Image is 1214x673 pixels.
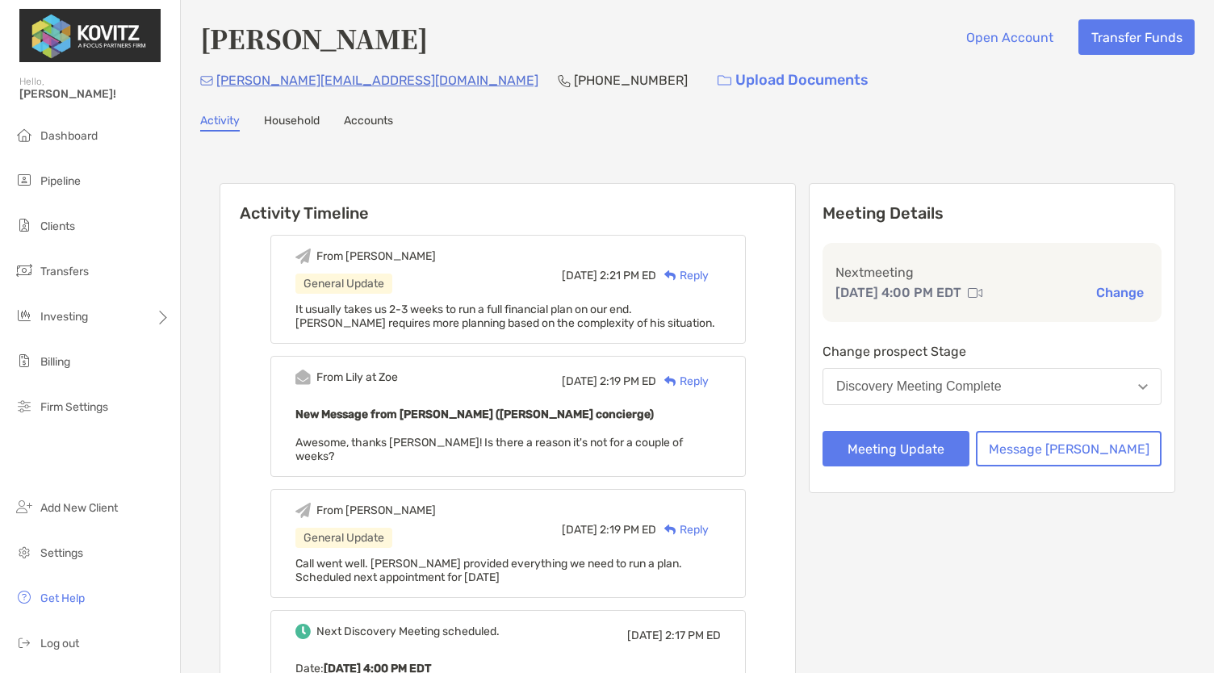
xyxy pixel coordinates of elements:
p: Change prospect Stage [823,341,1162,362]
img: Reply icon [664,376,676,387]
span: 2:19 PM ED [600,374,656,388]
span: [DATE] [627,629,663,642]
img: communication type [968,286,982,299]
a: Upload Documents [707,63,879,98]
p: [PERSON_NAME][EMAIL_ADDRESS][DOMAIN_NAME] [216,70,538,90]
img: Phone Icon [558,74,571,87]
span: Dashboard [40,129,98,143]
span: Add New Client [40,501,118,515]
img: Event icon [295,370,311,385]
div: From Lily at Zoe [316,370,398,384]
button: Transfer Funds [1078,19,1195,55]
span: Call went well. [PERSON_NAME] provided everything we need to run a plan. Scheduled next appointme... [295,557,682,584]
img: pipeline icon [15,170,34,190]
b: New Message from [PERSON_NAME] ([PERSON_NAME] concierge) [295,408,654,421]
img: add_new_client icon [15,497,34,516]
div: General Update [295,274,392,294]
span: [DATE] [562,523,597,537]
span: Transfers [40,265,89,278]
span: Investing [40,310,88,324]
img: investing icon [15,306,34,325]
img: Email Icon [200,76,213,86]
span: It usually takes us 2-3 weeks to run a full financial plan on our end. [PERSON_NAME] requires mor... [295,303,715,330]
div: Reply [656,267,709,284]
button: Discovery Meeting Complete [823,368,1162,405]
span: Firm Settings [40,400,108,414]
button: Message [PERSON_NAME] [976,431,1162,466]
span: 2:17 PM ED [665,629,721,642]
span: Billing [40,355,70,369]
img: Event icon [295,249,311,264]
span: [PERSON_NAME]! [19,87,170,101]
span: 2:19 PM ED [600,523,656,537]
img: transfers icon [15,261,34,280]
img: Reply icon [664,525,676,535]
img: Event icon [295,503,311,518]
p: [PHONE_NUMBER] [574,70,688,90]
button: Meeting Update [823,431,969,466]
div: General Update [295,528,392,548]
img: settings icon [15,542,34,562]
button: Change [1091,284,1149,301]
span: Clients [40,219,75,233]
img: Event icon [295,624,311,639]
p: [DATE] 4:00 PM EDT [835,282,961,303]
div: Next Discovery Meeting scheduled. [316,625,500,638]
span: Awesome, thanks [PERSON_NAME]! Is there a reason it's not for a couple of weeks? [295,436,683,463]
span: Pipeline [40,174,81,188]
img: dashboard icon [15,125,34,144]
img: firm-settings icon [15,396,34,416]
img: button icon [718,75,731,86]
img: logout icon [15,633,34,652]
div: Discovery Meeting Complete [836,379,1002,394]
p: Meeting Details [823,203,1162,224]
span: [DATE] [562,269,597,282]
img: Reply icon [664,270,676,281]
img: billing icon [15,351,34,370]
p: Next meeting [835,262,1149,282]
h6: Activity Timeline [220,184,795,223]
a: Activity [200,114,240,132]
div: Reply [656,521,709,538]
span: Log out [40,637,79,650]
a: Household [264,114,320,132]
img: Open dropdown arrow [1138,384,1148,390]
a: Accounts [344,114,393,132]
img: Zoe Logo [19,6,161,65]
div: Reply [656,373,709,390]
h4: [PERSON_NAME] [200,19,428,56]
img: clients icon [15,215,34,235]
div: From [PERSON_NAME] [316,249,436,263]
img: get-help icon [15,587,34,607]
span: Settings [40,546,83,560]
div: From [PERSON_NAME] [316,504,436,517]
span: 2:21 PM ED [600,269,656,282]
span: [DATE] [562,374,597,388]
span: Get Help [40,591,85,605]
button: Open Account [953,19,1065,55]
